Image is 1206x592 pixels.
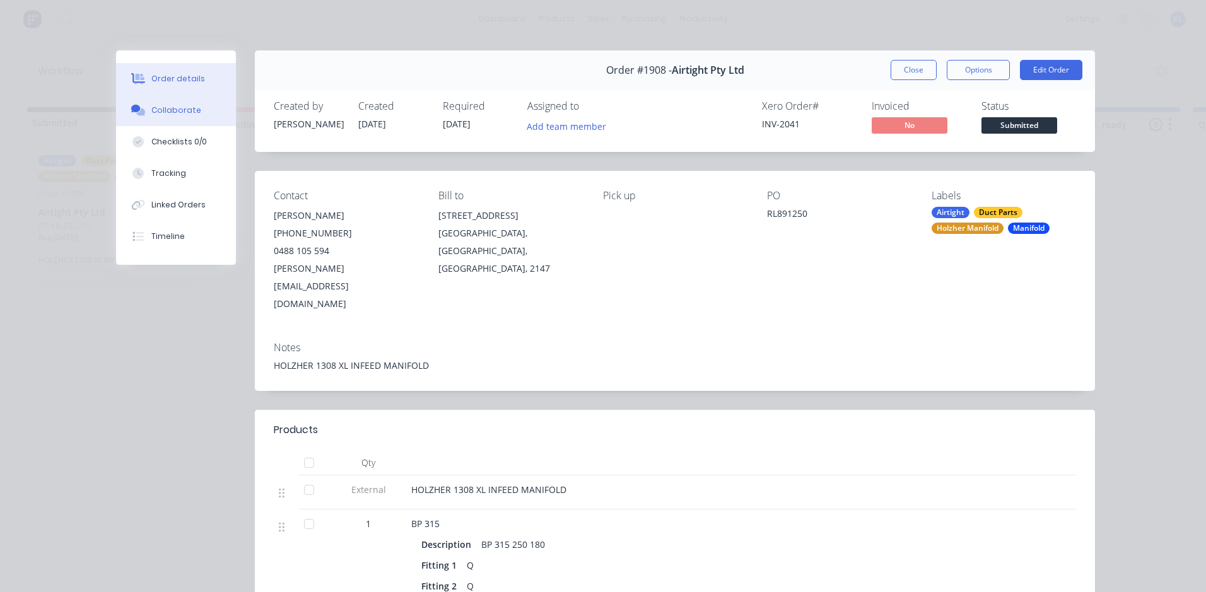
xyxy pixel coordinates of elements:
div: RL891250 [767,207,911,224]
div: Created by [274,100,343,112]
div: [GEOGRAPHIC_DATA], [GEOGRAPHIC_DATA], [GEOGRAPHIC_DATA], 2147 [438,224,583,277]
span: Submitted [981,117,1057,133]
button: Edit Order [1020,60,1082,80]
div: Fitting 1 [421,556,462,574]
div: Created [358,100,428,112]
div: Invoiced [872,100,966,112]
div: INV-2041 [762,117,857,131]
div: Status [981,100,1076,112]
span: No [872,117,947,133]
span: 1 [366,517,371,530]
button: Options [947,60,1010,80]
div: Notes [274,342,1076,354]
div: [PERSON_NAME] [274,207,418,224]
div: Xero Order # [762,100,857,112]
div: Timeline [151,231,185,242]
div: BP 315 250 180 [476,535,550,554]
button: Add team member [520,117,613,134]
div: Required [443,100,512,112]
button: Add team member [527,117,613,134]
div: Pick up [603,190,747,202]
span: [DATE] [443,118,471,130]
div: Airtight [932,207,969,218]
div: Order details [151,73,205,84]
span: External [336,483,401,496]
span: Order #1908 - [606,64,672,76]
div: Assigned to [527,100,653,112]
button: Linked Orders [116,189,236,221]
div: PO [767,190,911,202]
button: Order details [116,63,236,95]
span: BP 315 [411,518,440,530]
span: HOLZHER 1308 XL INFEED MANIFOLD [411,484,566,496]
button: Submitted [981,117,1057,136]
div: Collaborate [151,105,201,116]
div: Q [462,556,479,574]
div: Bill to [438,190,583,202]
button: Close [891,60,937,80]
button: Tracking [116,158,236,189]
div: Duct Parts [974,207,1022,218]
div: [STREET_ADDRESS][GEOGRAPHIC_DATA], [GEOGRAPHIC_DATA], [GEOGRAPHIC_DATA], 2147 [438,207,583,277]
button: Timeline [116,221,236,252]
div: [PERSON_NAME][PHONE_NUMBER]0488 105 594[PERSON_NAME][EMAIL_ADDRESS][DOMAIN_NAME] [274,207,418,313]
div: Linked Orders [151,199,206,211]
div: Products [274,422,318,438]
div: Labels [932,190,1076,202]
div: Holzher Manifold [932,223,1004,234]
div: Qty [331,450,406,475]
div: Checklists 0/0 [151,136,207,148]
button: Checklists 0/0 [116,126,236,158]
div: 0488 105 594 [274,242,418,260]
div: HOLZHER 1308 XL INFEED MANIFOLD [274,359,1076,372]
div: Description [421,535,476,554]
div: Manifold [1008,223,1050,234]
span: [DATE] [358,118,386,130]
div: [STREET_ADDRESS] [438,207,583,224]
div: [PERSON_NAME][EMAIL_ADDRESS][DOMAIN_NAME] [274,260,418,313]
span: Airtight Pty Ltd [672,64,744,76]
div: Tracking [151,168,186,179]
div: Contact [274,190,418,202]
div: [PHONE_NUMBER] [274,224,418,242]
button: Collaborate [116,95,236,126]
div: [PERSON_NAME] [274,117,343,131]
